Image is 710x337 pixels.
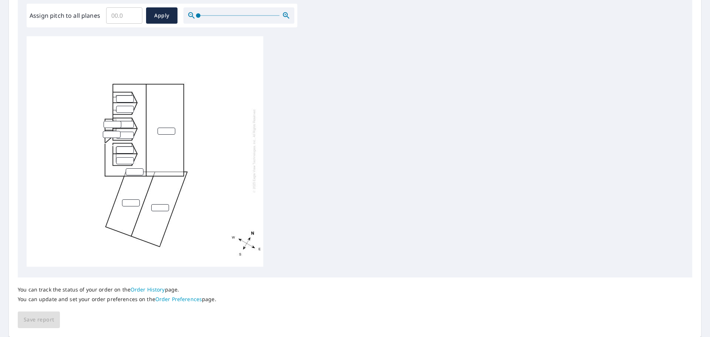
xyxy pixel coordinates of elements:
[146,7,177,24] button: Apply
[18,296,216,303] p: You can update and set your order preferences on the page.
[106,5,142,26] input: 00.0
[131,286,165,293] a: Order History
[155,296,202,303] a: Order Preferences
[18,286,216,293] p: You can track the status of your order on the page.
[30,11,100,20] label: Assign pitch to all planes
[152,11,172,20] span: Apply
